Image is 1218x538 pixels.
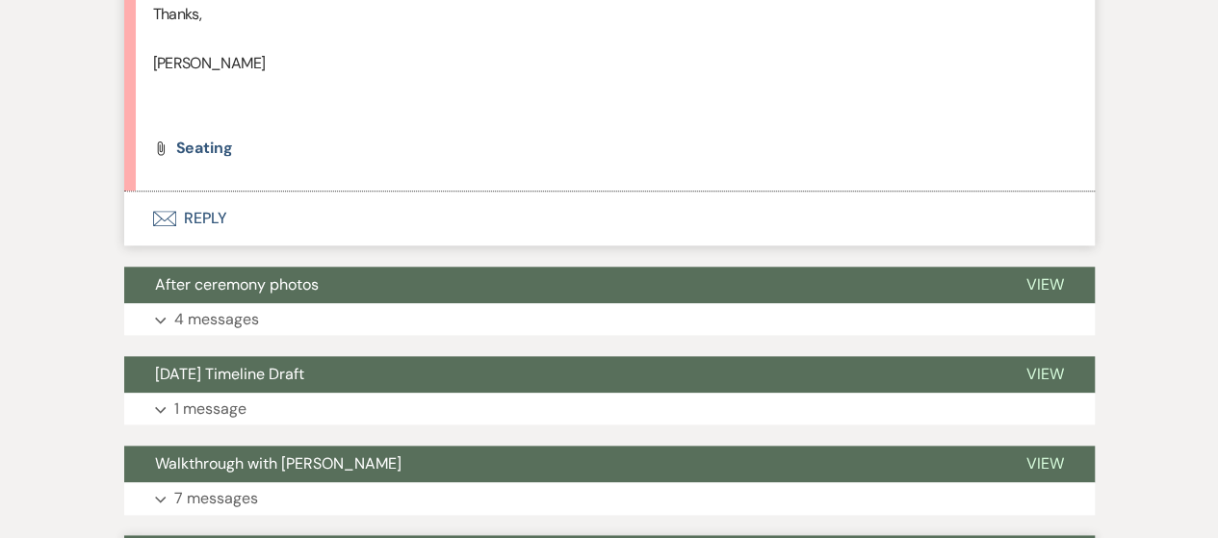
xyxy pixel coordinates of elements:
span: [DATE] Timeline Draft [155,364,304,384]
button: 4 messages [124,303,1095,336]
button: After ceremony photos [124,267,996,303]
p: Thanks, [153,2,1066,27]
a: seating [176,141,233,156]
button: Reply [124,192,1095,245]
span: After ceremony photos [155,274,319,295]
button: View [996,267,1095,303]
span: View [1026,274,1064,295]
span: View [1026,364,1064,384]
button: 7 messages [124,482,1095,515]
button: Walkthrough with [PERSON_NAME] [124,446,996,482]
p: 4 messages [174,307,259,332]
span: View [1026,453,1064,474]
span: seating [176,138,233,158]
p: 7 messages [174,486,258,511]
button: [DATE] Timeline Draft [124,356,996,393]
p: [PERSON_NAME] [153,51,1066,76]
p: 1 message [174,397,246,422]
button: 1 message [124,393,1095,425]
span: Walkthrough with [PERSON_NAME] [155,453,402,474]
button: View [996,356,1095,393]
button: View [996,446,1095,482]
